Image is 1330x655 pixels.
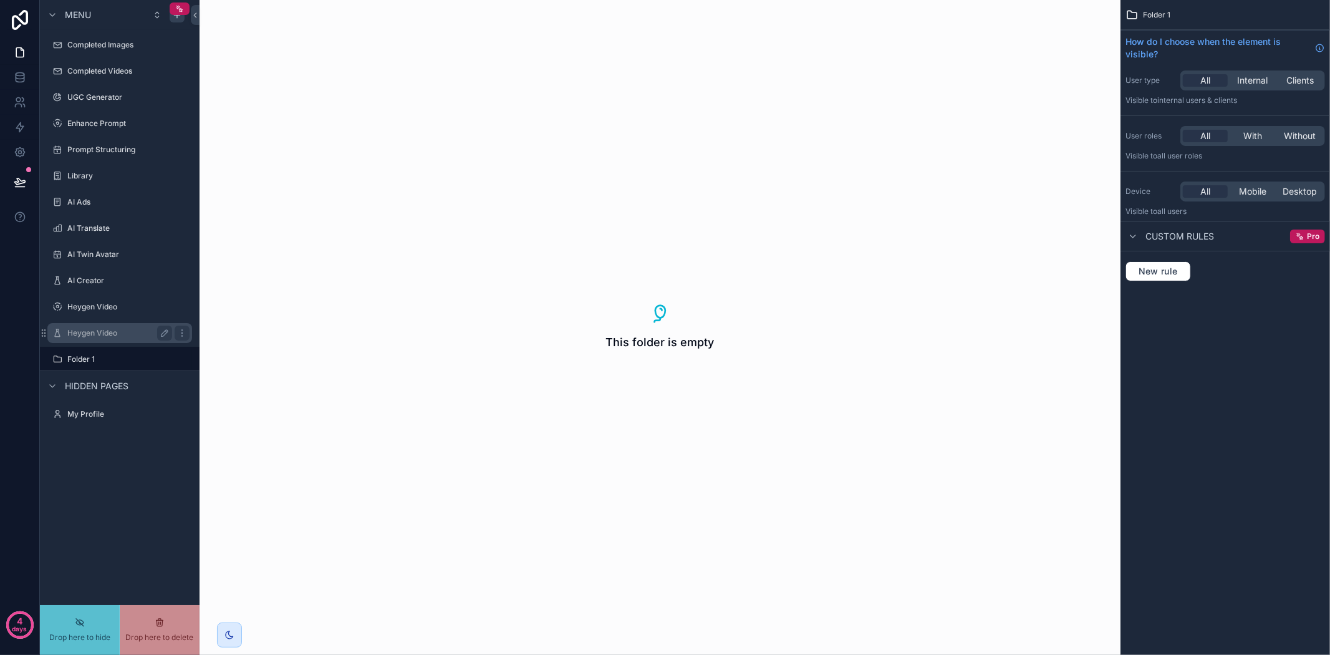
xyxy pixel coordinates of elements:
span: Without [1284,130,1316,142]
label: Folder 1 [67,354,185,364]
label: Completed Videos [67,66,190,76]
span: all users [1157,206,1187,216]
p: Visible to [1125,151,1325,161]
a: Folder 1 [47,349,192,369]
span: All [1200,74,1210,87]
a: AI Creator [47,271,192,291]
span: Pro [1307,231,1319,241]
a: Completed Videos [47,61,192,81]
a: AI Translate [47,218,192,238]
label: AI Twin Avatar [67,250,190,260]
span: How do I choose when the element is visible? [1125,36,1310,61]
p: 4 [17,615,22,628]
label: My Profile [67,409,190,419]
span: Desktop [1283,185,1318,198]
a: UGC Generator [47,87,192,107]
label: Heygen Video [67,328,167,338]
span: Folder 1 [1143,10,1170,20]
span: Menu [65,9,91,21]
span: Custom rules [1145,230,1214,243]
span: This folder is empty [606,334,715,351]
a: Completed Images [47,35,192,55]
p: Visible to [1125,206,1325,216]
span: All [1200,130,1210,142]
a: Enhance Prompt [47,114,192,133]
a: How do I choose when the element is visible? [1125,36,1325,61]
a: Heygen Video [47,323,192,343]
label: Library [67,171,190,181]
label: AI Translate [67,223,190,233]
p: Visible to [1125,95,1325,105]
a: Library [47,166,192,186]
span: Internal users & clients [1157,95,1237,105]
span: Internal [1238,74,1268,87]
label: Completed Images [67,40,190,50]
span: Mobile [1239,185,1266,198]
span: Clients [1286,74,1314,87]
label: Heygen Video [67,302,190,312]
span: All user roles [1157,151,1202,160]
label: AI Ads [67,197,190,207]
label: User roles [1125,131,1175,141]
span: New rule [1134,266,1183,277]
a: AI Twin Avatar [47,245,192,264]
p: days [12,620,27,638]
label: Prompt Structuring [67,145,190,155]
span: With [1243,130,1262,142]
a: Heygen Video [47,297,192,317]
label: Device [1125,187,1175,196]
label: User type [1125,75,1175,85]
span: Drop here to hide [49,633,110,643]
span: All [1200,185,1210,198]
span: Drop here to delete [126,633,194,643]
a: Prompt Structuring [47,140,192,160]
span: Hidden pages [65,380,128,392]
label: AI Creator [67,276,190,286]
label: UGC Generator [67,92,190,102]
button: New rule [1125,261,1191,281]
a: AI Ads [47,192,192,212]
a: My Profile [47,404,192,424]
label: Enhance Prompt [67,119,190,129]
